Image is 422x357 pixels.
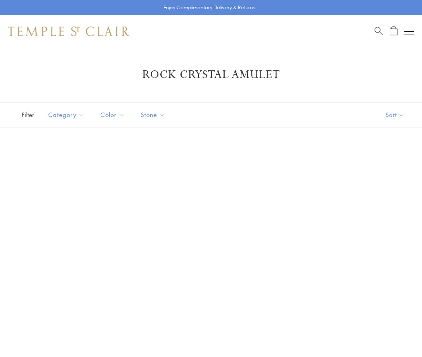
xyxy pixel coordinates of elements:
[404,27,414,36] button: Open navigation
[20,68,402,82] h1: Rock Crystal Amulet
[390,26,397,36] a: Open Shopping Bag
[42,106,90,124] button: Category
[8,27,129,36] img: Temple St. Clair
[135,106,171,124] button: Stone
[367,103,422,127] button: Show sort by
[94,106,131,124] button: Color
[96,110,131,120] span: Color
[44,110,90,120] span: Category
[164,4,255,12] p: Enjoy Complimentary Delivery & Returns
[375,26,383,36] a: Search
[137,110,171,120] span: Stone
